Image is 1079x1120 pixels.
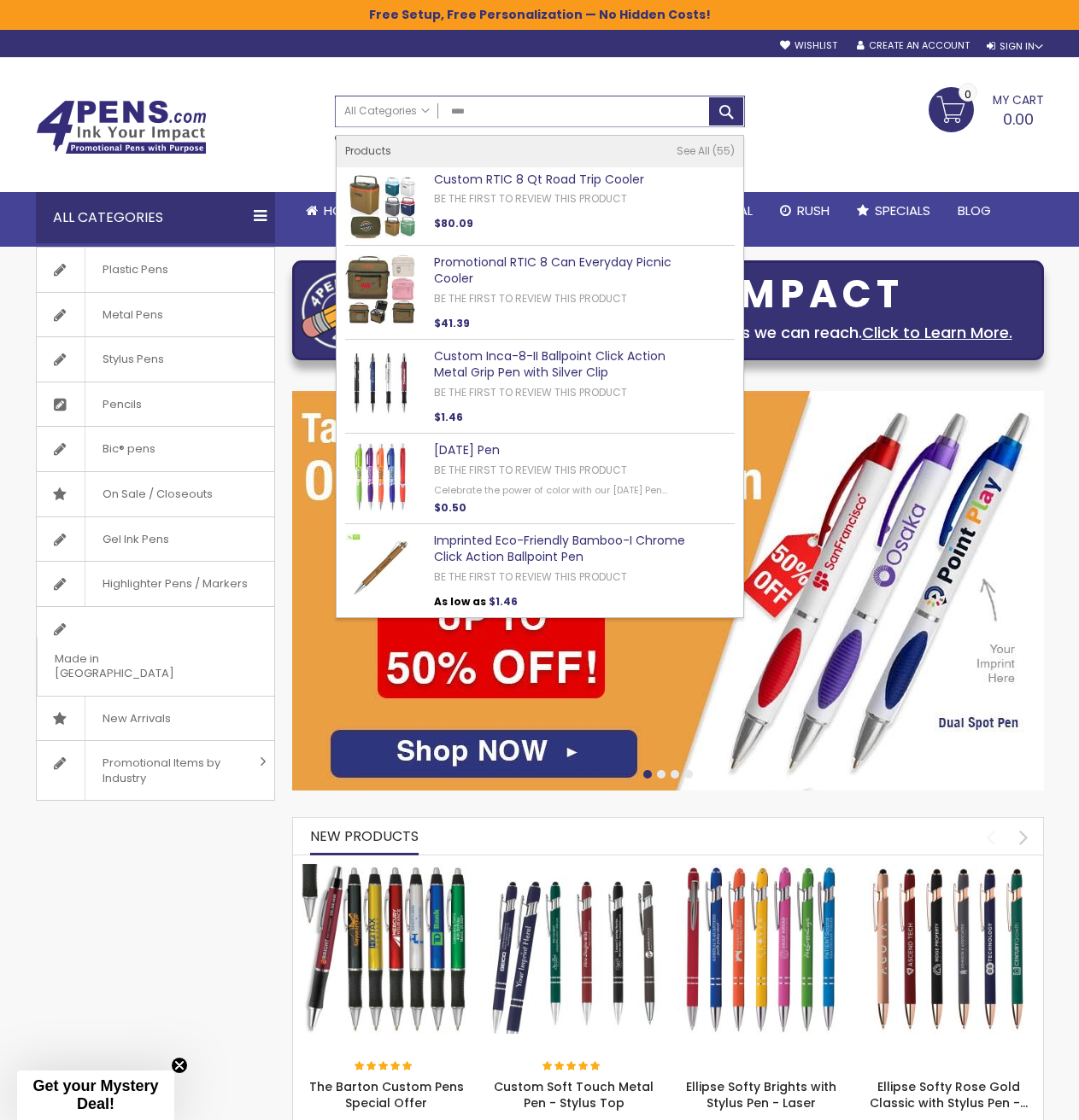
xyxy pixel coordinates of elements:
[37,472,274,516] a: On Sale / Closeouts
[434,385,627,400] a: Be the first to review this product
[302,863,472,878] a: The Barton Custom Pens Special Offer
[302,864,472,1035] img: The Barton Custom Pens Special Offer
[345,533,415,603] img: Imprinted Eco-Friendly Bamboo-I Chrome Click Action Ballpoint Pen
[843,192,944,230] a: Specials
[870,1078,1028,1111] a: Ellipse Softy Rose Gold Classic with Stylus Pen -…
[857,39,970,52] a: Create an Account
[965,86,971,102] span: 0
[85,562,265,606] span: Highlighter Pens / Markers
[17,1070,174,1120] div: Get your Mystery Deal!Close teaser
[976,822,1006,852] div: prev
[494,1078,654,1111] a: Custom Soft Touch Metal Pen - Stylus Top
[85,697,188,741] span: New Arrivals
[37,427,274,471] a: Bic® pens
[766,192,843,230] a: Rush
[37,382,274,427] a: Pencils
[797,201,830,219] span: Rush
[434,316,470,330] span: $41.39
[85,472,230,516] span: On Sale / Closeouts
[434,463,627,477] a: Be the first to review this product
[292,391,1044,790] img: /cheap-promotional-products.html
[489,864,660,1035] img: Custom Soft Touch Metal Pen - Stylus Top
[37,337,274,382] a: Stylus Pens
[958,201,991,219] span: Blog
[171,1057,188,1074] button: Close teaser
[712,143,735,158] span: 55
[336,96,438,125] a: All Categories
[434,594,486,609] span: As low as
[875,201,930,219] span: Specials
[434,291,627,306] a: Be the first to review this product
[677,864,847,1035] img: Ellipse Softy Brights with Stylus Pen - Laser
[310,826,419,846] span: New Products
[345,348,415,418] img: Custom Inca-8-II Ballpoint Click Action Metal Grip Pen with Silver Clip
[677,144,735,158] a: See All 55
[85,427,173,471] span: Bic® pens
[434,500,466,515] span: $0.50
[37,607,274,696] a: Made in [GEOGRAPHIC_DATA]
[85,741,254,800] span: Promotional Items by Industry
[36,192,275,243] div: All Categories
[944,192,1005,230] a: Blog
[434,171,644,188] a: Custom RTIC 8 Qt Road Trip Cooler
[36,100,207,155] img: 4Pens Custom Pens and Promotional Products
[345,442,415,512] img: Carnival Pen
[862,322,1012,343] a: Click to Learn More.
[37,517,274,562] a: Gel Ink Pens
[302,271,387,349] img: four_pen_logo.png
[686,1078,836,1111] a: Ellipse Softy Brights with Stylus Pen - Laser
[987,40,1043,53] div: Sign In
[434,347,666,381] a: Custom Inca-8-II Ballpoint Click Action Metal Grip Pen with Silver Clip
[434,254,671,287] a: Promotional RTIC 8 Can Everyday Picnic Cooler
[434,410,463,424] span: $1.46
[864,864,1035,1035] img: Ellipse Softy Rose Gold Classic with Stylus Pen - Silver Laser
[37,562,274,606] a: Highlighter Pens / Markers
[85,337,181,382] span: Stylus Pens
[85,248,185,292] span: Plastic Pens
[434,216,473,230] span: $80.09
[37,637,232,696] span: Made in [GEOGRAPHIC_DATA]
[489,594,518,609] span: $1.46
[434,191,627,206] a: Be the first to review this product
[434,569,627,584] a: Be the first to review this product
[355,1061,414,1073] div: 100%
[37,248,274,292] a: Plastic Pens
[677,863,847,878] a: Ellipse Softy Brights with Stylus Pen - Laser
[677,143,710,158] span: See All
[344,104,430,118] span: All Categories
[309,1078,464,1111] a: The Barton Custom Pens Special Offer
[1003,108,1034,130] span: 0.00
[434,484,687,497] div: Celebrate the power of color with our [DATE] Pen...
[32,1077,158,1112] span: Get your Mystery Deal!
[85,517,186,562] span: Gel Ink Pens
[780,39,837,52] a: Wishlist
[345,143,391,158] span: Products
[601,127,745,161] div: Free shipping on pen orders over $199
[37,293,274,337] a: Metal Pens
[324,201,359,219] span: Home
[85,382,159,427] span: Pencils
[37,697,274,741] a: New Arrivals
[489,863,660,878] a: Custom Soft Touch Metal Pen - Stylus Top
[929,87,1044,130] a: 0.00 0
[85,293,180,337] span: Metal Pens
[434,441,500,458] a: [DATE] Pen
[864,863,1035,878] a: Ellipse Softy Rose Gold Classic with Stylus Pen - Silver Laser
[345,172,415,242] img: Custom RTIC 8 Qt Road Trip Cooler
[542,1061,602,1073] div: 100%
[1009,822,1039,852] div: next
[345,254,415,324] img: Promotional RTIC 8 Can Everyday Picnic Cooler
[37,741,274,800] a: Promotional Items by Industry
[434,532,685,565] a: Imprinted Eco-Friendly Bamboo-I Chrome Click Action Ballpoint Pen
[292,192,372,230] a: Home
